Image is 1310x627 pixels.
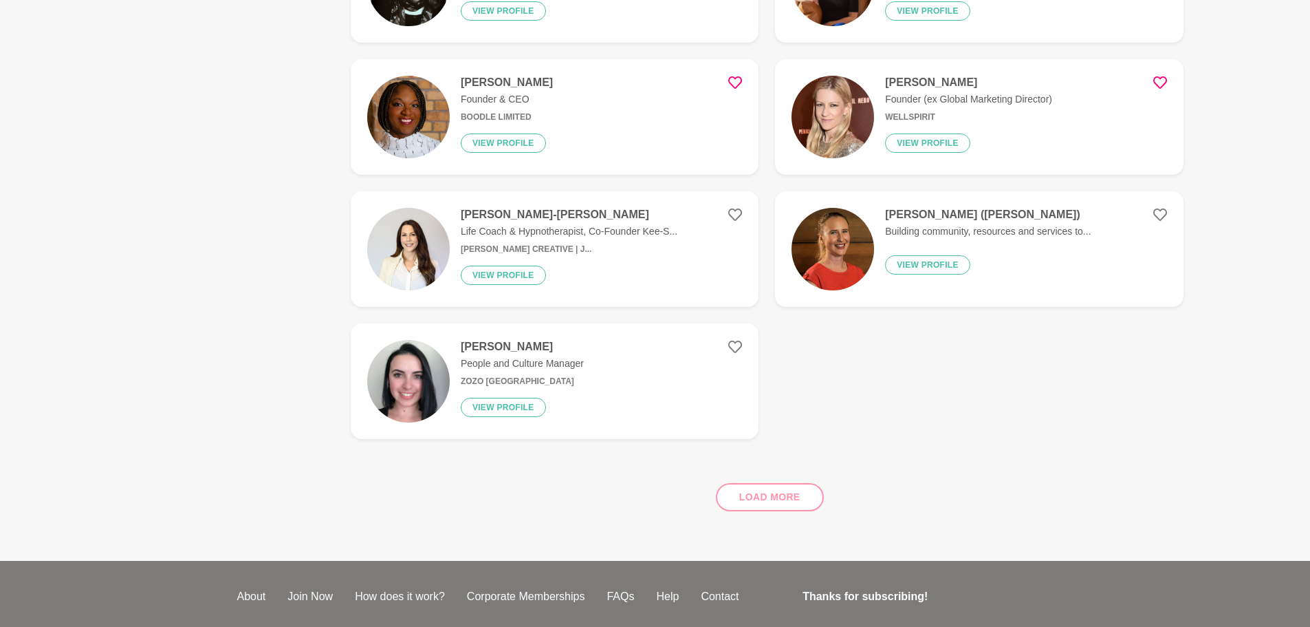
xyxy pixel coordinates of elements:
p: Building community, resources and services to... [885,224,1091,239]
h4: [PERSON_NAME] [461,76,553,89]
h6: WELLSPIRIT [885,112,1052,123]
img: c878ec403c0cd10b904520cb204d43b8ea31de54-2560x1707.jpg [367,76,450,158]
a: Join Now [276,588,344,605]
img: 392e1419a0a81dfc663ccf421d381dff8f8725b2-1932x1932.jpg [367,340,450,423]
a: [PERSON_NAME]-[PERSON_NAME]Life Coach & Hypnotherapist, Co-Founder Kee-S...[PERSON_NAME] Creative... [351,191,758,307]
a: About [226,588,277,605]
h4: [PERSON_NAME] [461,340,584,354]
button: View profile [461,134,546,153]
button: View profile [461,398,546,417]
button: View profile [461,1,546,21]
a: [PERSON_NAME] ([PERSON_NAME])Building community, resources and services to...View profile [775,191,1183,307]
button: View profile [885,134,970,153]
a: [PERSON_NAME]People and Culture ManagerZOZO [GEOGRAPHIC_DATA]View profile [351,323,758,439]
a: FAQs [596,588,645,605]
a: [PERSON_NAME]Founder (ex Global Marketing Director)WELLSPIRITView profile [775,59,1183,175]
p: Founder (ex Global Marketing Director) [885,92,1052,107]
h6: ZOZO [GEOGRAPHIC_DATA] [461,376,584,387]
button: View profile [461,266,546,285]
a: How does it work? [344,588,456,605]
a: Corporate Memberships [456,588,596,605]
p: Founder & CEO [461,92,553,107]
a: Help [645,588,690,605]
img: cf414c84122d07c30fd80c1c66d19f241ac9dff3-800x800.jpg [792,208,874,290]
img: da77c76bee537fb7e820444eae8a8ce5e534b52b-371x433.jpg [792,76,874,158]
h4: [PERSON_NAME]-[PERSON_NAME] [461,208,677,222]
p: Life Coach & Hypnotherapist, Co-Founder Kee-S... [461,224,677,239]
p: People and Culture Manager [461,357,584,371]
h6: [PERSON_NAME] Creative | J... [461,244,677,255]
h6: Boodle Limited [461,112,553,123]
h4: [PERSON_NAME] [885,76,1052,89]
h4: [PERSON_NAME] ([PERSON_NAME]) [885,208,1091,222]
h4: Thanks for subscribing! [803,588,1065,605]
a: Contact [690,588,750,605]
button: View profile [885,1,970,21]
button: View profile [885,255,970,275]
a: [PERSON_NAME]Founder & CEOBoodle LimitedView profile [351,59,758,175]
img: 13869150db95266d0712be93b140277e2786c061-1000x959.jpg [367,208,450,290]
